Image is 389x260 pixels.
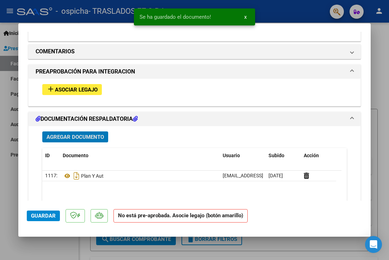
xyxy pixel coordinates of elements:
mat-expansion-panel-header: COMENTARIOS [29,45,360,59]
button: x [239,11,252,23]
mat-icon: add [47,85,55,93]
datatable-header-cell: ID [42,148,60,163]
mat-expansion-panel-header: DOCUMENTACIÓN RESPALDATORIA [29,112,360,126]
h1: DOCUMENTACIÓN RESPALDATORIA [36,115,138,123]
datatable-header-cell: Subido [266,148,301,163]
datatable-header-cell: Acción [301,148,336,163]
div: PREAPROBACIÓN PARA INTEGRACION [29,79,360,106]
span: ID [45,153,50,158]
span: Se ha guardado el documento! [140,13,211,20]
span: Agregar Documento [47,134,104,140]
span: Plan Y Aut [63,173,104,179]
datatable-header-cell: Documento [60,148,220,163]
span: Subido [268,153,284,158]
span: Guardar [31,213,56,219]
h1: PREAPROBACIÓN PARA INTEGRACION [36,67,135,76]
h1: COMENTARIOS [36,47,75,56]
datatable-header-cell: Usuario [220,148,266,163]
span: Acción [304,153,319,158]
button: Asociar Legajo [42,84,102,95]
span: [DATE] [268,173,283,178]
button: Agregar Documento [42,131,108,142]
span: Asociar Legajo [55,87,98,93]
span: Usuario [223,153,240,158]
button: Guardar [27,211,60,221]
span: 11172 [45,173,59,178]
div: Open Intercom Messenger [365,236,382,253]
strong: No está pre-aprobada. Asocie legajo (botón amarillo) [113,209,248,223]
i: Descargar documento [72,170,81,182]
span: x [244,14,247,20]
mat-expansion-panel-header: PREAPROBACIÓN PARA INTEGRACION [29,65,360,79]
span: Documento [63,153,88,158]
